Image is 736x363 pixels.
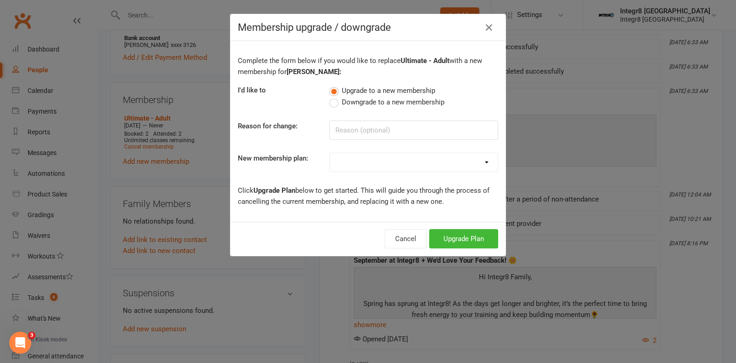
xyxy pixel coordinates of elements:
b: [PERSON_NAME]: [287,68,341,76]
iframe: Intercom live chat [9,332,31,354]
p: Complete the form below if you would like to replace with a new membership for [238,55,498,77]
input: Reason (optional) [329,121,498,140]
button: Cancel [385,229,427,248]
b: Ultimate - Adult [401,57,449,65]
button: Upgrade Plan [429,229,498,248]
span: Upgrade to a new membership [342,85,435,95]
label: New membership plan: [238,153,308,164]
span: Downgrade to a new membership [342,97,444,106]
p: Click below to get started. This will guide you through the process of cancelling the current mem... [238,185,498,207]
button: Close [482,20,496,35]
b: Upgrade Plan [253,186,295,195]
span: 3 [28,332,35,339]
label: I'd like to [238,85,266,96]
label: Reason for change: [238,121,298,132]
h4: Membership upgrade / downgrade [238,22,498,33]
